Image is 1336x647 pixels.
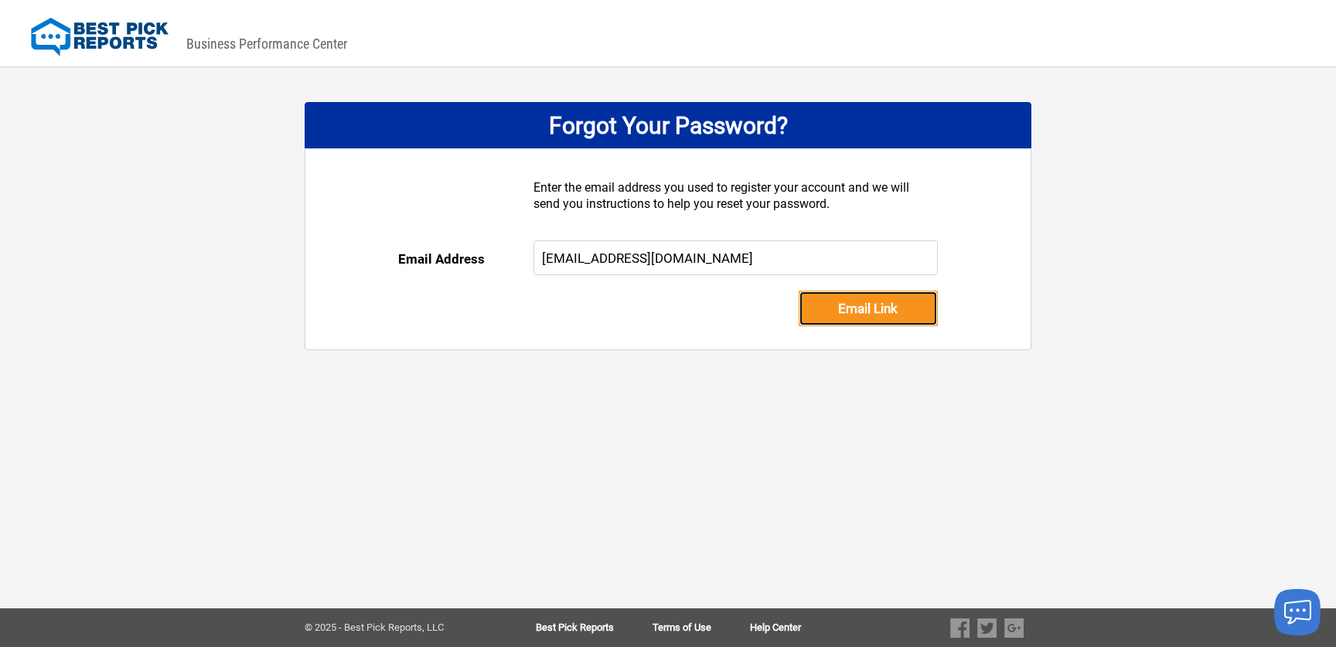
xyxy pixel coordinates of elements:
div: Email Address [398,240,533,278]
button: Launch chat [1274,589,1321,635]
a: Terms of Use [653,622,750,633]
div: © 2025 - Best Pick Reports, LLC [305,622,486,633]
a: Best Pick Reports [536,622,653,633]
a: Help Center [750,622,801,633]
input: Email Link [799,291,938,326]
div: Enter the email address you used to register your account and we will send you instructions to he... [533,179,939,240]
img: Best Pick Reports Logo [31,18,169,56]
div: Forgot Your Password? [305,102,1031,148]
